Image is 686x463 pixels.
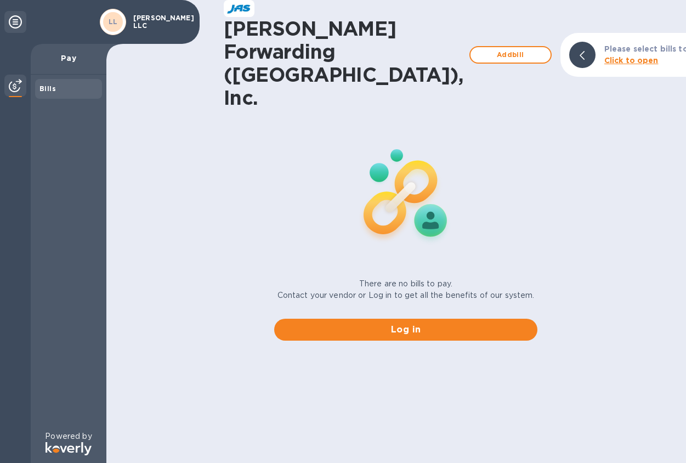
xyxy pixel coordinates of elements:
[274,319,537,341] button: Log in
[277,278,535,301] p: There are no bills to pay. Contact your vendor or Log in to get all the benefits of our system.
[604,56,659,65] b: Click to open
[283,323,529,336] span: Log in
[39,84,56,93] b: Bills
[479,48,542,61] span: Add bill
[133,14,188,30] p: [PERSON_NAME] LLC
[39,53,98,64] p: Pay
[109,18,118,26] b: LL
[469,46,552,64] button: Addbill
[46,442,92,455] img: Logo
[45,431,92,442] p: Powered by
[224,17,464,109] h1: [PERSON_NAME] Forwarding ([GEOGRAPHIC_DATA]), Inc.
